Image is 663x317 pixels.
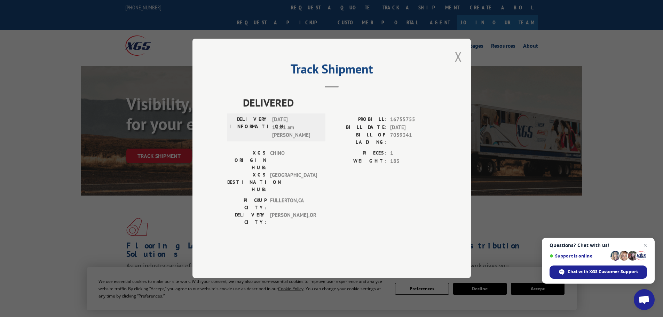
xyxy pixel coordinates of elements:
[227,150,267,172] label: XGS ORIGIN HUB:
[229,116,269,140] label: DELIVERY INFORMATION:
[332,124,387,132] label: BILL DATE:
[550,253,608,259] span: Support is online
[272,116,319,140] span: [DATE] 10:51 am [PERSON_NAME]
[390,157,436,165] span: 183
[243,95,436,111] span: DELIVERED
[550,266,647,279] div: Chat with XGS Customer Support
[332,132,387,146] label: BILL OF LADING:
[332,150,387,158] label: PIECES:
[227,212,267,226] label: DELIVERY CITY:
[227,64,436,77] h2: Track Shipment
[634,289,655,310] div: Open chat
[227,172,267,193] label: XGS DESTINATION HUB:
[568,269,638,275] span: Chat with XGS Customer Support
[270,212,317,226] span: [PERSON_NAME] , OR
[270,172,317,193] span: [GEOGRAPHIC_DATA]
[390,116,436,124] span: 16755755
[390,124,436,132] span: [DATE]
[332,116,387,124] label: PROBILL:
[227,197,267,212] label: PICKUP CITY:
[270,150,317,172] span: CHINO
[390,150,436,158] span: 1
[641,241,649,249] span: Close chat
[270,197,317,212] span: FULLERTON , CA
[550,243,647,248] span: Questions? Chat with us!
[332,157,387,165] label: WEIGHT:
[455,47,462,66] button: Close modal
[390,132,436,146] span: 7059341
